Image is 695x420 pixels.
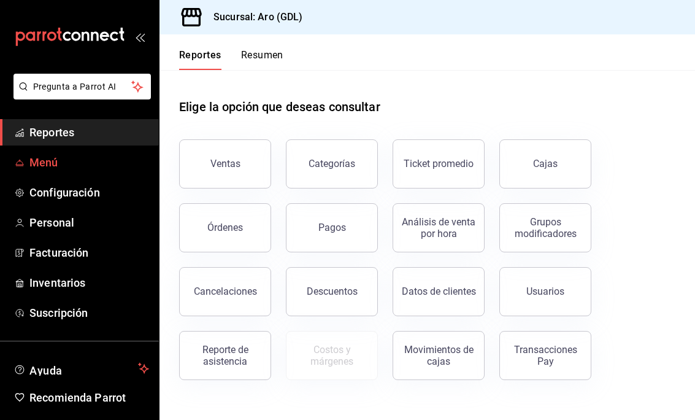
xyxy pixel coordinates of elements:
[207,222,243,233] div: Órdenes
[179,139,271,189] button: Ventas
[29,184,149,201] span: Configuración
[286,139,378,189] button: Categorías
[307,286,358,297] div: Descuentos
[29,154,149,171] span: Menú
[29,361,133,376] span: Ayuda
[507,216,583,239] div: Grupos modificadores
[179,267,271,316] button: Cancelaciones
[499,267,591,316] button: Usuarios
[404,158,474,169] div: Ticket promedio
[179,49,283,70] div: navigation tabs
[526,286,564,297] div: Usuarios
[294,344,370,367] div: Costos y márgenes
[286,331,378,380] button: Contrata inventarios para ver este reporte
[241,49,283,70] button: Resumen
[393,267,485,316] button: Datos de clientes
[194,286,257,297] div: Cancelaciones
[29,124,149,141] span: Reportes
[401,216,477,239] div: Análisis de venta por hora
[507,344,583,367] div: Transacciones Pay
[179,98,380,116] h1: Elige la opción que deseas consultar
[499,331,591,380] button: Transacciones Pay
[533,157,558,171] div: Cajas
[29,214,149,231] span: Personal
[9,89,151,102] a: Pregunta a Parrot AI
[29,305,149,321] span: Suscripción
[179,49,221,70] button: Reportes
[402,286,476,297] div: Datos de clientes
[179,203,271,252] button: Órdenes
[29,244,149,261] span: Facturación
[393,139,485,189] button: Ticket promedio
[401,344,477,367] div: Movimientos de cajas
[204,10,303,25] h3: Sucursal: Aro (GDL)
[286,267,378,316] button: Descuentos
[187,344,263,367] div: Reporte de asistencia
[29,389,149,406] span: Recomienda Parrot
[33,80,132,93] span: Pregunta a Parrot AI
[286,203,378,252] button: Pagos
[210,158,240,169] div: Ventas
[393,331,485,380] button: Movimientos de cajas
[499,139,591,189] a: Cajas
[29,274,149,291] span: Inventarios
[318,222,346,233] div: Pagos
[393,203,485,252] button: Análisis de venta por hora
[135,32,145,42] button: open_drawer_menu
[179,331,271,380] button: Reporte de asistencia
[13,74,151,99] button: Pregunta a Parrot AI
[309,158,355,169] div: Categorías
[499,203,591,252] button: Grupos modificadores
